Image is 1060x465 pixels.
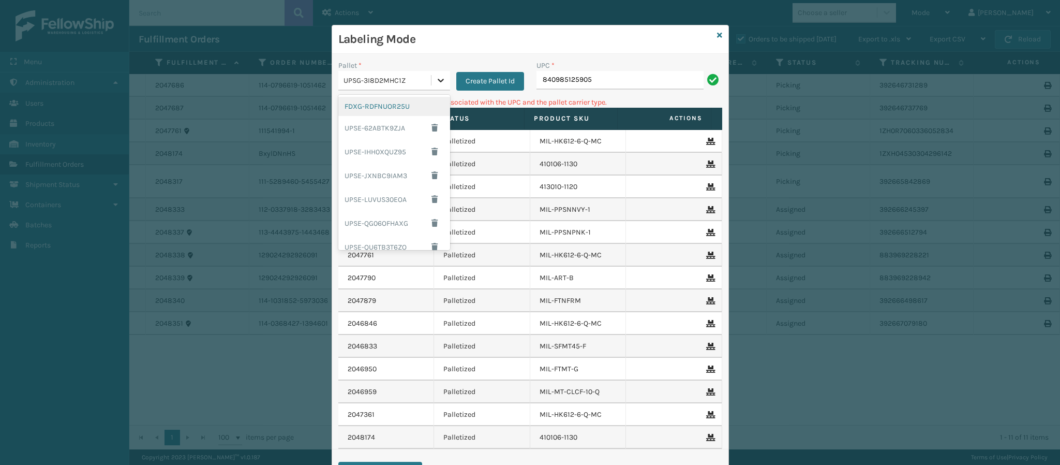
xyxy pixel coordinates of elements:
a: 2046959 [348,387,377,397]
td: Palletized [434,289,530,312]
i: Remove From Pallet [706,320,712,327]
i: Remove From Pallet [706,161,712,168]
a: 2046846 [348,318,377,329]
td: Palletized [434,403,530,426]
td: MIL-ART-B [530,267,626,289]
td: MIL-HK612-6-Q-MC [530,312,626,335]
td: MIL-MT-CLCF-10-Q [530,381,626,403]
div: UPSE-QU6TB3T6ZO [338,235,450,259]
td: Palletized [434,426,530,449]
td: Palletized [434,358,530,381]
i: Remove From Pallet [706,229,712,236]
td: MIL-FTNFRM [530,289,626,312]
a: 2047790 [348,273,376,283]
i: Remove From Pallet [706,434,712,441]
td: 410106-1130 [530,426,626,449]
div: UPSE-LUVUS30EOA [338,187,450,211]
label: Status [441,114,515,123]
td: 410106-1130 [530,153,626,176]
a: 2047879 [348,296,376,306]
div: UPSE-IHH0XQUZ95 [338,140,450,164]
td: Palletized [434,153,530,176]
td: MIL-PPSNPNK-1 [530,221,626,244]
a: 2047761 [348,250,374,260]
label: Product SKU [534,114,608,123]
div: UPSE-62ABTK9ZJA [338,116,450,140]
div: UPSE-JXNBC9IAM3 [338,164,450,187]
a: 2047361 [348,410,375,420]
div: UPSG-3I8D2MHC1Z [344,75,432,86]
td: MIL-HK612-6-Q-MC [530,403,626,426]
td: MIL-HK612-6-Q-MC [530,244,626,267]
div: FDXG-RDFNUOR25U [338,97,450,116]
i: Remove From Pallet [706,206,712,213]
i: Remove From Pallet [706,138,712,145]
i: Remove From Pallet [706,411,712,418]
a: 2048174 [348,432,375,443]
td: Palletized [434,381,530,403]
i: Remove From Pallet [706,343,712,350]
td: Palletized [434,221,530,244]
i: Remove From Pallet [706,366,712,373]
td: Palletized [434,176,530,198]
i: Remove From Pallet [706,388,712,396]
label: Pallet [338,60,362,71]
td: Palletized [434,198,530,221]
label: UPC [536,60,555,71]
td: Palletized [434,267,530,289]
h3: Labeling Mode [338,32,713,47]
td: MIL-PPSNNVY-1 [530,198,626,221]
a: 2046833 [348,341,377,352]
td: Palletized [434,312,530,335]
i: Remove From Pallet [706,274,712,282]
div: UPSE-QG06OFHAXG [338,211,450,235]
td: MIL-FTMT-G [530,358,626,381]
i: Remove From Pallet [706,297,712,304]
i: Remove From Pallet [706,183,712,191]
td: 413010-1120 [530,176,626,198]
a: 2046950 [348,364,377,374]
td: Palletized [434,335,530,358]
p: Can't find any fulfillment orders associated with the UPC and the pallet carrier type. [338,97,722,108]
td: Palletized [434,130,530,153]
i: Remove From Pallet [706,252,712,259]
button: Create Pallet Id [456,72,524,91]
span: Actions [621,110,708,127]
td: MIL-HK612-6-Q-MC [530,130,626,153]
td: Palletized [434,244,530,267]
td: MIL-SFMT45-F [530,335,626,358]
